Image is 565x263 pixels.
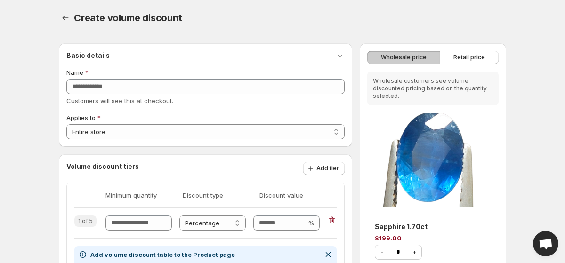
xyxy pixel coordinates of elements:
[90,250,320,259] h2: Add volume discount table to the Product page
[183,191,252,200] span: Discount type
[408,246,421,259] button: +
[303,162,345,175] button: Add tier
[367,113,499,207] img: Sapphire 1.70ct
[322,248,335,261] button: Dismiss notification
[308,219,314,227] span: %
[533,231,558,256] div: Open chat
[66,114,96,121] span: Applies to
[453,54,485,61] span: Retail price
[375,234,402,242] span: $199.00
[105,191,175,200] span: Minimum quantity
[74,12,182,24] span: Create volume discount
[412,248,417,256] span: +
[316,165,339,172] span: Add tier
[66,97,173,104] span: Customers will see this at checkout.
[78,217,93,225] span: 1 of 5
[66,162,139,175] h3: Volume discount tiers
[381,54,427,61] span: Wholesale price
[367,51,440,64] button: Wholesale price
[375,222,491,231] h3: Sapphire 1.70ct
[66,51,110,60] h3: Basic details
[440,51,499,64] button: Retail price
[373,77,493,100] p: Wholesale customers see volume discounted pricing based on the quantity selected.
[259,191,329,200] span: Discount value
[66,69,83,76] span: Name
